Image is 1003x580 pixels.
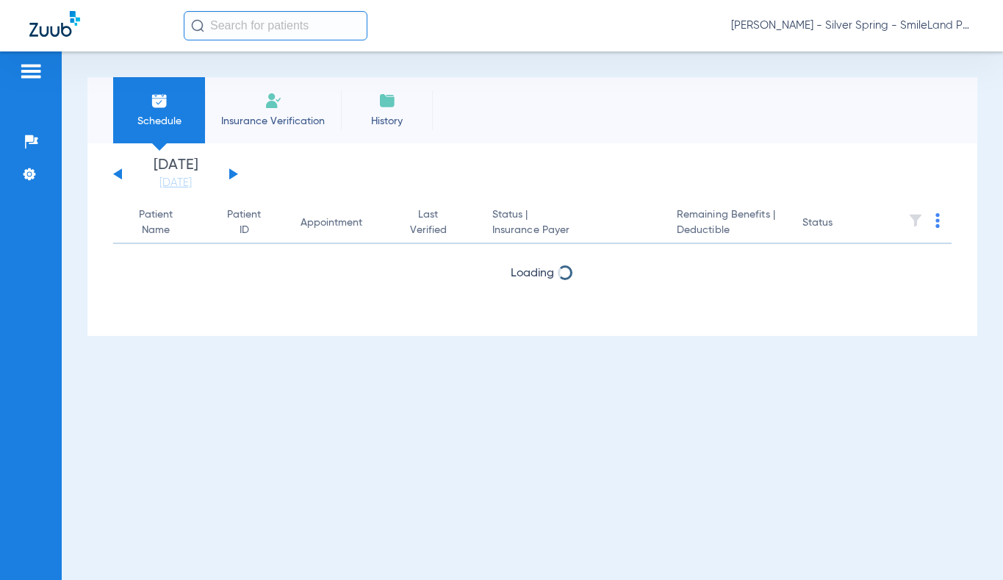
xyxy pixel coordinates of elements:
[124,114,194,129] span: Schedule
[184,11,367,40] input: Search for patients
[125,207,201,238] div: Patient Name
[481,203,665,244] th: Status |
[125,207,187,238] div: Patient Name
[511,268,554,279] span: Loading
[731,18,974,33] span: [PERSON_NAME] - Silver Spring - SmileLand PD
[224,207,265,238] div: Patient ID
[378,92,396,110] img: History
[19,62,43,80] img: hamburger-icon
[151,92,168,110] img: Schedule
[224,207,278,238] div: Patient ID
[677,223,779,238] span: Deductible
[301,215,362,231] div: Appointment
[301,215,377,231] div: Appointment
[132,176,220,190] a: [DATE]
[401,207,469,238] div: Last Verified
[265,92,282,110] img: Manual Insurance Verification
[29,11,80,37] img: Zuub Logo
[908,213,923,228] img: filter.svg
[935,213,940,228] img: group-dot-blue.svg
[132,158,220,190] li: [DATE]
[511,307,554,318] span: Loading
[401,207,456,238] div: Last Verified
[216,114,330,129] span: Insurance Verification
[352,114,422,129] span: History
[665,203,791,244] th: Remaining Benefits |
[791,203,890,244] th: Status
[492,223,653,238] span: Insurance Payer
[191,19,204,32] img: Search Icon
